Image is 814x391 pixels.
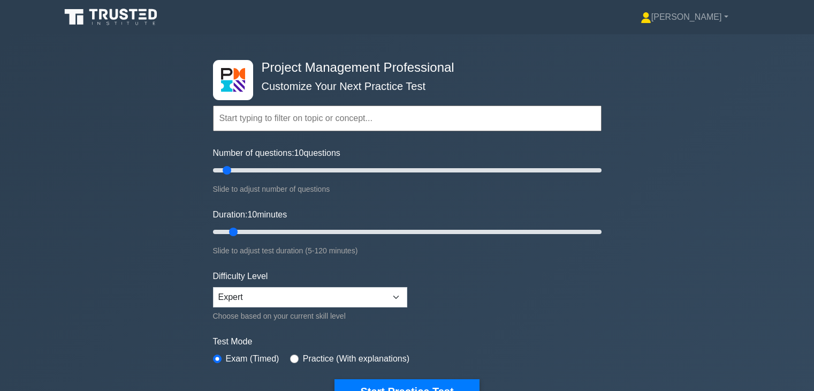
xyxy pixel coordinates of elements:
label: Practice (With explanations) [303,352,409,365]
div: Slide to adjust number of questions [213,183,602,195]
span: 10 [294,148,304,157]
div: Slide to adjust test duration (5-120 minutes) [213,244,602,257]
a: [PERSON_NAME] [615,6,754,28]
label: Duration: minutes [213,208,287,221]
label: Number of questions: questions [213,147,340,160]
span: 10 [247,210,257,219]
label: Exam (Timed) [226,352,279,365]
label: Difficulty Level [213,270,268,283]
div: Choose based on your current skill level [213,310,407,322]
h4: Project Management Professional [257,60,549,76]
input: Start typing to filter on topic or concept... [213,106,602,131]
label: Test Mode [213,335,602,348]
